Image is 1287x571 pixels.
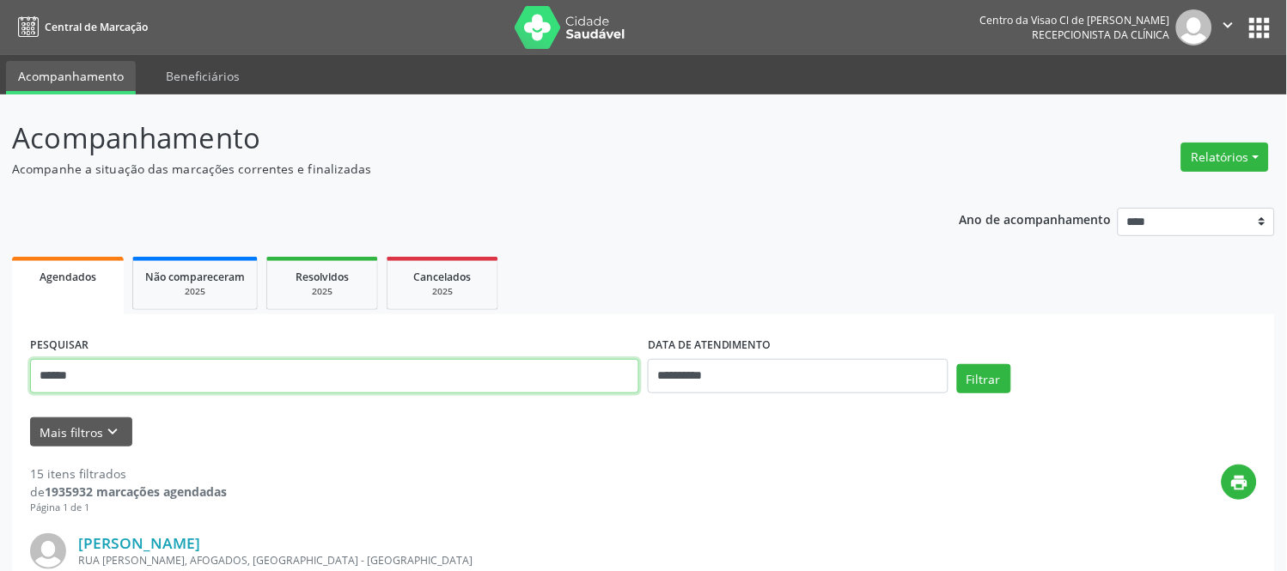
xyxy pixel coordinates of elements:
[30,465,227,483] div: 15 itens filtrados
[104,422,123,441] i: keyboard_arrow_down
[45,20,148,34] span: Central de Marcação
[980,13,1170,27] div: Centro da Visao Cl de [PERSON_NAME]
[40,270,96,284] span: Agendados
[296,270,349,284] span: Resolvidos
[30,501,227,515] div: Página 1 de 1
[1222,465,1257,500] button: print
[1176,9,1212,46] img: img
[957,364,1011,393] button: Filtrar
[30,533,66,569] img: img
[154,61,252,91] a: Beneficiários
[145,285,245,298] div: 2025
[1230,473,1249,492] i: print
[145,270,245,284] span: Não compareceram
[1181,143,1269,172] button: Relatórios
[30,483,227,501] div: de
[648,332,772,359] label: DATA DE ATENDIMENTO
[279,285,365,298] div: 2025
[12,160,896,178] p: Acompanhe a situação das marcações correntes e finalizadas
[30,417,132,447] button: Mais filtroskeyboard_arrow_down
[12,13,148,41] a: Central de Marcação
[960,208,1112,229] p: Ano de acompanhamento
[45,483,227,500] strong: 1935932 marcações agendadas
[1212,9,1245,46] button: 
[78,533,200,552] a: [PERSON_NAME]
[6,61,136,94] a: Acompanhamento
[1219,15,1238,34] i: 
[1245,13,1275,43] button: apps
[400,285,485,298] div: 2025
[12,117,896,160] p: Acompanhamento
[1033,27,1170,42] span: Recepcionista da clínica
[30,332,88,359] label: PESQUISAR
[414,270,472,284] span: Cancelados
[78,553,999,568] div: RUA [PERSON_NAME], AFOGADOS, [GEOGRAPHIC_DATA] - [GEOGRAPHIC_DATA]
